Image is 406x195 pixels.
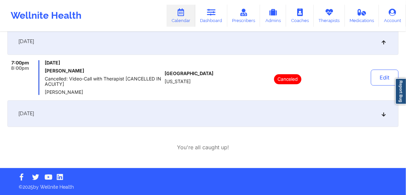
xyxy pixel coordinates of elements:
[314,5,345,27] a: Therapists
[177,144,229,151] p: You're all caught up!
[227,5,260,27] a: Prescribers
[274,74,301,84] p: Canceled
[395,78,406,105] a: Report Bug
[286,5,314,27] a: Coaches
[195,5,227,27] a: Dashboard
[167,5,195,27] a: Calendar
[45,76,162,87] span: Cancelled: Video-Call with Therapist [CANCELLED IN ACUITY]
[379,5,406,27] a: Account
[18,110,34,117] span: [DATE]
[371,69,399,85] button: Edit
[165,71,213,76] span: [GEOGRAPHIC_DATA]
[260,5,286,27] a: Admins
[11,60,29,65] span: 7:00pm
[14,179,392,190] p: © 2025 by Wellnite Health
[45,89,162,95] span: [PERSON_NAME]
[18,38,34,45] span: [DATE]
[345,5,379,27] a: Medications
[45,60,162,65] span: [DATE]
[11,65,29,71] span: 8:00pm
[45,68,162,73] h6: [PERSON_NAME]
[165,79,191,84] span: [US_STATE]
